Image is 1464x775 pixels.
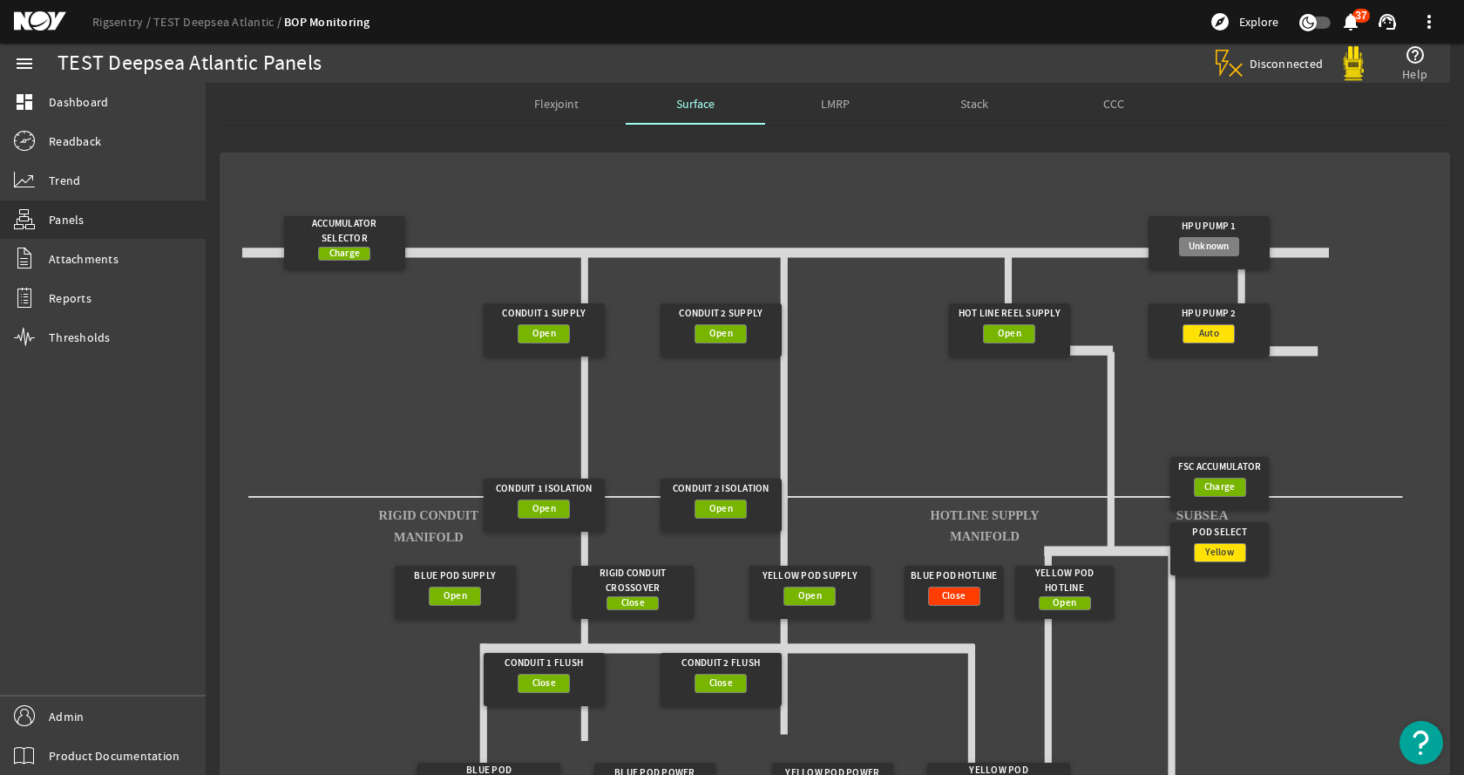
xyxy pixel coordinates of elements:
[49,289,91,307] span: Reports
[667,653,776,674] div: Conduit 2 Flush
[49,172,80,189] span: Trend
[49,93,108,111] span: Dashboard
[532,675,556,692] span: Close
[14,53,35,74] mat-icon: menu
[1204,479,1236,496] span: Charge
[490,303,599,324] div: Conduit 1 Supply
[998,325,1021,343] span: Open
[1340,11,1361,32] mat-icon: notifications
[1053,595,1076,612] span: Open
[1408,1,1450,43] button: more_vert
[1210,11,1230,32] mat-icon: explore
[960,98,988,110] span: Stack
[1176,457,1264,478] div: FSC Accumulator
[667,479,776,500] div: Conduit 2 Isolation
[49,250,119,268] span: Attachments
[49,329,111,346] span: Thresholds
[621,595,645,612] span: Close
[1400,721,1443,765] button: Open Resource Center
[401,566,510,587] div: Blue Pod Supply
[1203,8,1285,36] button: Explore
[532,325,556,343] span: Open
[709,325,733,343] span: Open
[821,98,850,110] span: LMRP
[14,92,35,112] mat-icon: dashboard
[444,588,467,605] span: Open
[942,588,966,605] span: Close
[490,479,599,500] div: Conduit 1 Isolation
[49,708,84,725] span: Admin
[709,500,733,518] span: Open
[1020,566,1109,596] div: Yellow Pod Hotline
[1176,522,1264,543] div: Pod Select
[49,133,101,150] span: Readback
[49,747,180,765] span: Product Documentation
[798,588,822,605] span: Open
[49,211,85,228] span: Panels
[676,98,715,110] span: Surface
[1239,13,1278,31] span: Explore
[1155,216,1264,237] div: HPU Pump 1
[1341,13,1359,31] button: 37
[1205,544,1234,561] span: Yellow
[1377,11,1398,32] mat-icon: support_agent
[1250,56,1324,71] span: Disconnected
[290,216,399,247] div: Accumulator Selector
[1336,46,1371,81] img: Yellowpod.svg
[153,14,284,30] a: TEST Deepsea Atlantic
[709,675,733,692] span: Close
[756,566,864,587] div: Yellow Pod Supply
[955,303,1064,324] div: Hot Line Reel Supply
[284,14,370,31] a: BOP Monitoring
[1103,98,1124,110] span: CCC
[1405,44,1426,65] mat-icon: help_outline
[1199,325,1219,343] span: Auto
[579,566,688,596] div: Rigid Conduit Crossover
[490,653,599,674] div: Conduit 1 Flush
[1402,65,1427,83] span: Help
[1189,238,1230,255] span: Unknown
[1155,303,1264,324] div: HPU Pump 2
[910,566,999,587] div: Blue Pod Hotline
[92,14,153,30] a: Rigsentry
[58,55,322,72] div: TEST Deepsea Atlantic Panels
[534,98,579,110] span: Flexjoint
[667,303,776,324] div: Conduit 2 Supply
[532,500,556,518] span: Open
[329,245,361,262] span: Charge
